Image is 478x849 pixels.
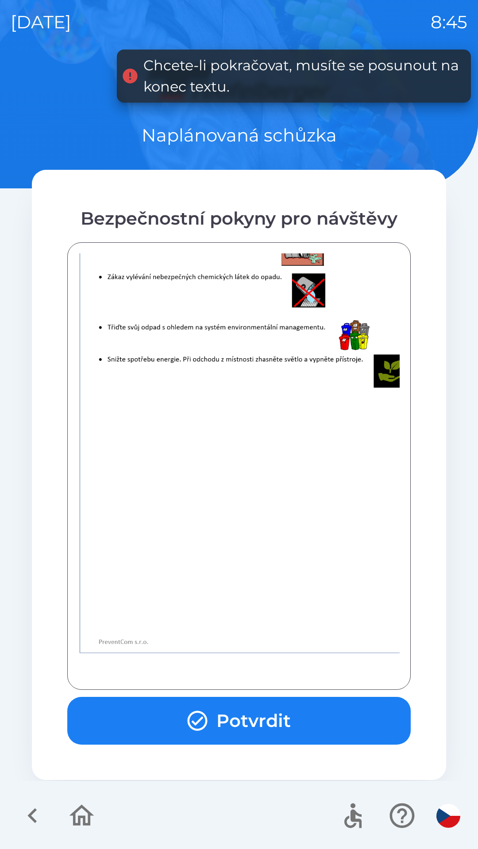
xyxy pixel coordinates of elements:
p: [DATE] [11,9,71,35]
img: cs flag [436,804,460,828]
img: Logo [32,62,446,104]
img: zHjmWJyZPGDwgTyMGlEiBAgAABAgQIECAwjsBvniAQIkCAAAECBAgQIEBgYgv8D6TZt0uIMdz9AAAAAElFTkSuQmCC [78,159,422,654]
div: Chcete-li pokračovat, musíte se posunout na konec textu. [143,55,462,97]
p: 8:45 [431,9,467,35]
button: Potvrdit [67,697,411,745]
p: Naplánovaná schůzka [142,122,337,149]
div: Bezpečnostní pokyny pro návštěvy [67,205,411,232]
